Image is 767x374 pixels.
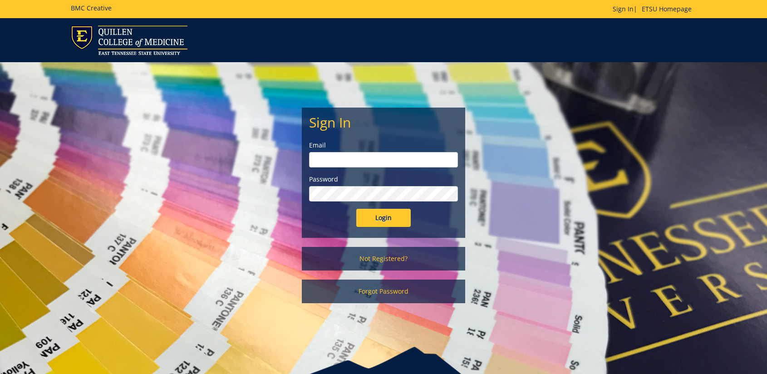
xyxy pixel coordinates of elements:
[613,5,696,14] p: |
[309,175,458,184] label: Password
[309,141,458,150] label: Email
[71,5,112,11] h5: BMC Creative
[309,115,458,130] h2: Sign In
[356,209,411,227] input: Login
[71,25,187,55] img: ETSU logo
[613,5,634,13] a: Sign In
[302,247,465,271] a: Not Registered?
[302,280,465,303] a: Forgot Password
[637,5,696,13] a: ETSU Homepage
